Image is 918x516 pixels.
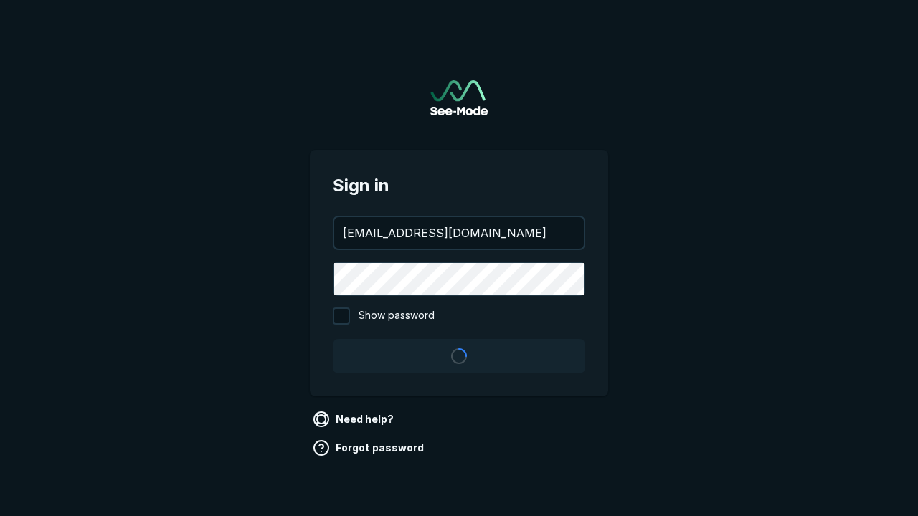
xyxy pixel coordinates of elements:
input: your@email.com [334,217,584,249]
a: Go to sign in [430,80,488,115]
img: See-Mode Logo [430,80,488,115]
a: Need help? [310,408,399,431]
span: Sign in [333,173,585,199]
a: Forgot password [310,436,430,459]
span: Show password [359,307,435,325]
